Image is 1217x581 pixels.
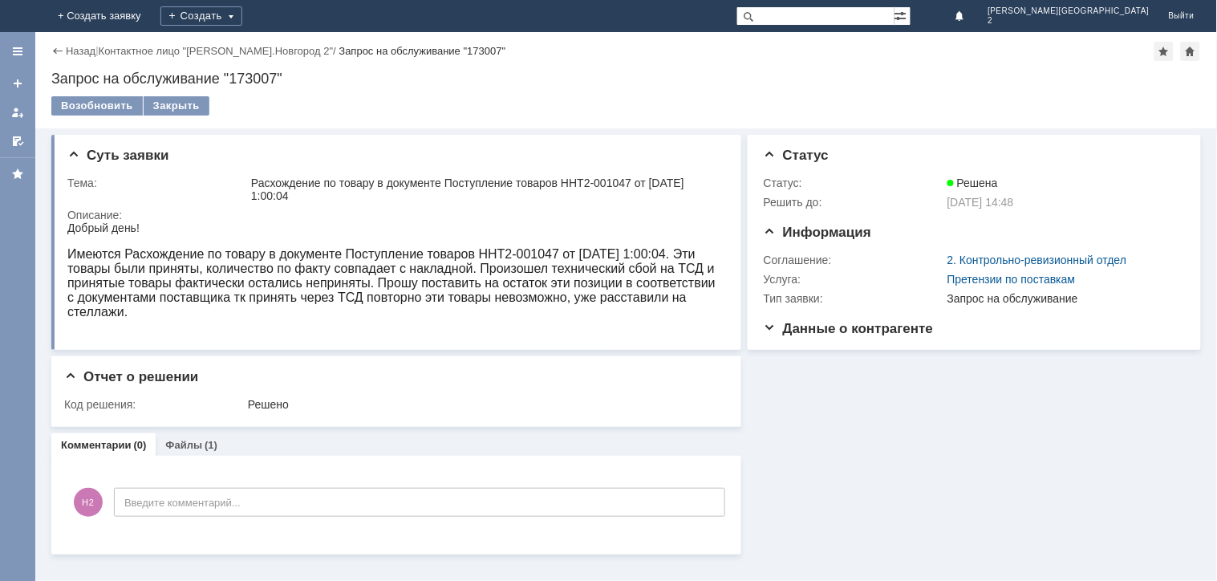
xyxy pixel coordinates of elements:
[95,44,98,56] div: |
[74,488,103,517] span: Н2
[988,16,1150,26] span: 2
[51,71,1201,87] div: Запрос на обслуживание "173007"
[947,273,1076,286] a: Претензии по поставкам
[61,439,132,451] a: Комментарии
[99,45,334,57] a: Контактное лицо "[PERSON_NAME].Новгород 2"
[764,196,944,209] div: Решить до:
[160,6,242,26] div: Создать
[947,177,998,189] span: Решена
[67,148,168,163] span: Суть заявки
[947,292,1178,305] div: Запрос на обслуживание
[5,100,30,125] a: Мои заявки
[339,45,506,57] div: Запрос на обслуживание "173007"
[947,196,1014,209] span: [DATE] 14:48
[764,148,829,163] span: Статус
[67,177,248,189] div: Тема:
[64,398,245,411] div: Код решения:
[764,321,934,336] span: Данные о контрагенте
[248,398,719,411] div: Решено
[1181,42,1200,61] div: Сделать домашней страницей
[764,177,944,189] div: Статус:
[764,254,944,266] div: Соглашение:
[5,128,30,154] a: Мои согласования
[205,439,217,451] div: (1)
[1154,42,1174,61] div: Добавить в избранное
[947,254,1127,266] a: 2. Контрольно-ревизионный отдел
[251,177,719,202] div: Расхождение по товару в документе Поступление товаров ННТ2-001047 от [DATE] 1:00:04
[67,209,722,221] div: Описание:
[64,369,198,384] span: Отчет о решении
[165,439,202,451] a: Файлы
[988,6,1150,16] span: [PERSON_NAME][GEOGRAPHIC_DATA]
[764,292,944,305] div: Тип заявки:
[764,225,871,240] span: Информация
[66,45,95,57] a: Назад
[134,439,147,451] div: (0)
[5,71,30,96] a: Создать заявку
[99,45,339,57] div: /
[894,7,911,22] span: Расширенный поиск
[764,273,944,286] div: Услуга:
